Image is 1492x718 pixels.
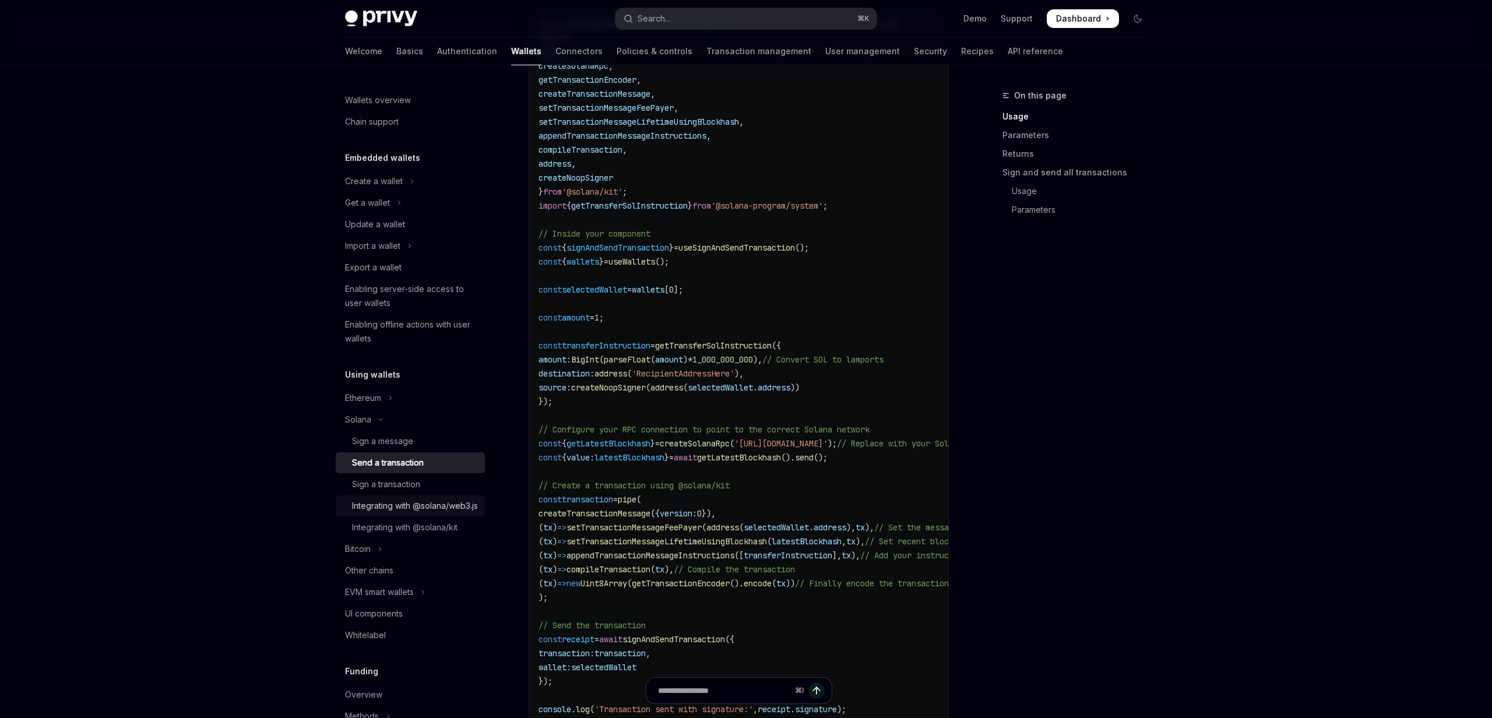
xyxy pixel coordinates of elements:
[539,508,650,519] span: createTransactionMessage
[744,522,809,533] span: selectedWallet
[795,452,814,463] span: send
[730,438,734,449] span: (
[655,564,664,575] span: tx
[664,564,674,575] span: ),
[539,368,594,379] span: destination:
[758,382,790,393] span: address
[837,438,1023,449] span: // Replace with your Solana RPC endpoint
[539,242,562,253] span: const
[345,628,386,642] div: Whitelabel
[632,578,730,589] span: getTransactionEncoder
[617,37,692,65] a: Policies & controls
[539,117,739,127] span: setTransactionMessageLifetimeUsingBlockhash
[539,424,870,435] span: // Configure your RPC connection to point to the correct Solana network
[914,37,947,65] a: Security
[336,538,485,559] button: Toggle Bitcoin section
[790,382,800,393] span: ))
[539,480,730,491] span: // Create a transaction using @solana/kit
[336,314,485,349] a: Enabling offline actions with user wallets
[571,354,599,365] span: BigInt
[345,664,378,678] h5: Funding
[795,578,949,589] span: // Finally encode the transaction
[608,256,655,267] span: useWallets
[636,494,641,505] span: (
[336,452,485,473] a: Send a transaction
[860,550,1061,561] span: // Add your instructions to the transaction
[539,340,562,351] span: const
[618,494,636,505] span: pipe
[336,257,485,278] a: Export a wallet
[539,159,571,169] span: address
[345,585,414,599] div: EVM smart wallets
[352,477,420,491] div: Sign a transaction
[345,391,381,405] div: Ethereum
[851,550,860,561] span: ),
[553,578,557,589] span: )
[345,217,405,231] div: Update a wallet
[702,508,716,519] span: }),
[566,522,702,533] span: setTransactionMessageFeePayer
[655,438,660,449] span: =
[336,279,485,314] a: Enabling server-side access to user wallets
[711,200,823,211] span: '@solana-program/system'
[539,522,543,533] span: (
[1128,9,1147,28] button: Toggle dark mode
[857,14,870,23] span: ⌘ K
[1002,182,1156,200] a: Usage
[683,354,688,365] span: )
[1056,13,1101,24] span: Dashboard
[636,75,641,85] span: ,
[739,117,744,127] span: ,
[345,564,393,578] div: Other chains
[566,550,734,561] span: appendTransactionMessageInstructions
[345,174,403,188] div: Create a wallet
[744,578,772,589] span: encode
[336,684,485,705] a: Overview
[725,634,734,645] span: ({
[539,382,571,393] span: source:
[543,578,553,589] span: tx
[557,564,566,575] span: =>
[539,284,562,295] span: const
[345,368,400,382] h5: Using wallets
[608,61,613,71] span: ,
[627,578,632,589] span: (
[842,536,846,547] span: ,
[730,578,744,589] span: ().
[1002,107,1156,126] a: Usage
[865,522,874,533] span: ),
[566,578,580,589] span: new
[739,522,744,533] span: (
[856,522,865,533] span: tx
[345,607,403,621] div: UI components
[539,536,543,547] span: (
[345,688,382,702] div: Overview
[543,186,562,197] span: from
[646,382,650,393] span: (
[539,452,562,463] span: const
[772,578,776,589] span: (
[683,382,688,393] span: (
[557,550,566,561] span: =>
[692,200,711,211] span: from
[781,452,795,463] span: ().
[1001,13,1033,24] a: Support
[832,550,842,561] span: ],
[571,382,646,393] span: createNoopSigner
[814,522,846,533] span: address
[539,550,543,561] span: (
[1002,126,1156,145] a: Parameters
[658,678,790,703] input: Ask a question...
[566,242,669,253] span: signAndSendTransaction
[539,648,594,659] span: transaction:
[846,522,856,533] span: ),
[571,200,688,211] span: getTransferSolInstruction
[1002,145,1156,163] a: Returns
[599,256,604,267] span: }
[539,61,608,71] span: createSolanaRpc
[336,517,485,538] a: Integrating with @solana/kit
[697,508,702,519] span: 0
[692,354,753,365] span: 1_000_000_000
[650,564,655,575] span: (
[539,662,571,673] span: wallet:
